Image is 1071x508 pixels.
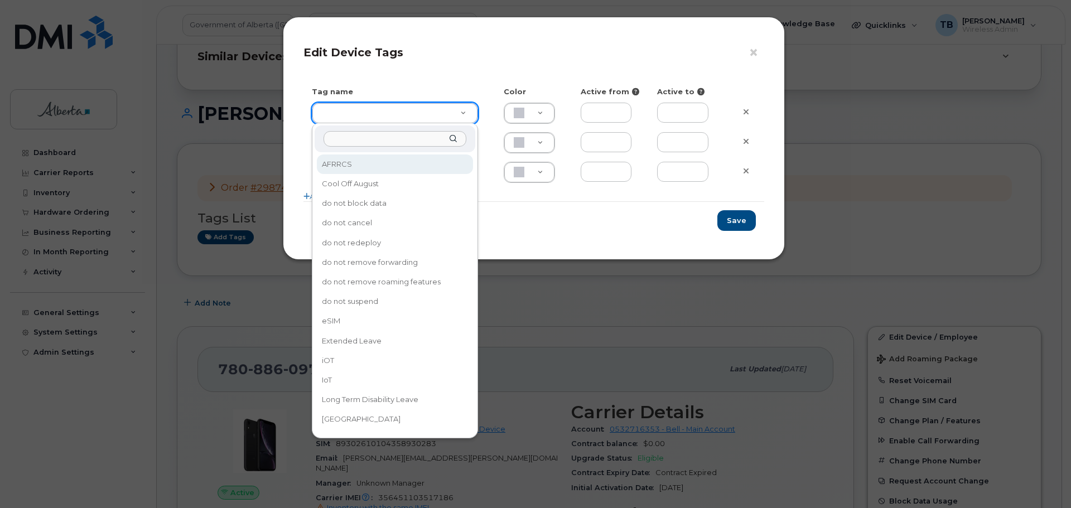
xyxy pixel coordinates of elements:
div: IoT [318,371,472,389]
div: do not remove roaming features [318,273,472,291]
div: iOT [318,352,472,369]
div: do not redeploy [318,234,472,251]
div: Extended Leave [318,332,472,350]
div: do not suspend [318,293,472,310]
div: do not cancel [318,215,472,232]
div: do not block data [318,195,472,212]
div: Cool Off August [318,175,472,192]
div: Long Term Disability Leave [318,391,472,408]
div: [GEOGRAPHIC_DATA] [318,411,472,428]
div: AFRRCS [318,156,472,173]
div: Seasonal [318,430,472,448]
div: do not remove forwarding [318,254,472,271]
div: eSIM [318,313,472,330]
